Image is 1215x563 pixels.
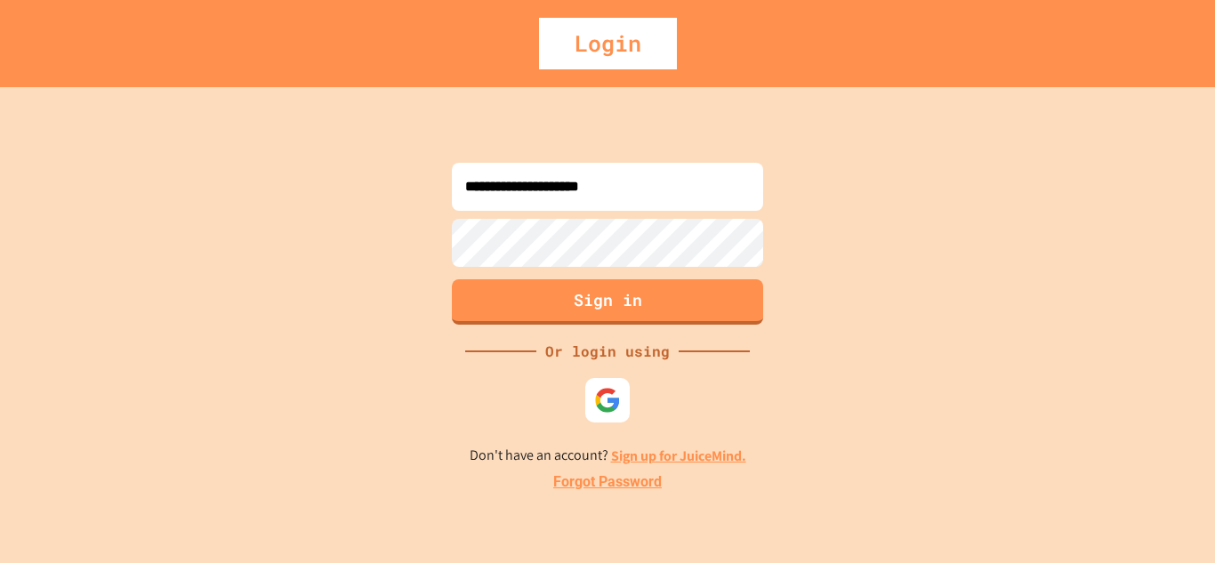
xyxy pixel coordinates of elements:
[452,279,763,325] button: Sign in
[553,471,662,493] a: Forgot Password
[611,446,746,465] a: Sign up for JuiceMind.
[536,341,679,362] div: Or login using
[470,445,746,467] p: Don't have an account?
[539,18,677,69] div: Login
[594,387,621,414] img: google-icon.svg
